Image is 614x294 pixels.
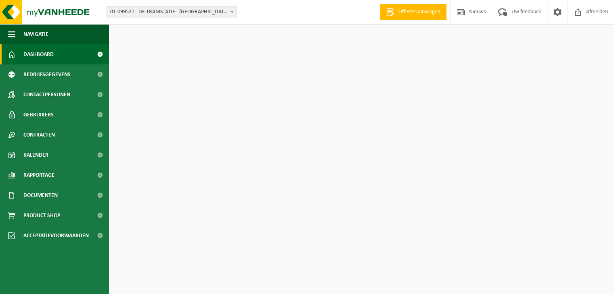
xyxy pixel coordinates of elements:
span: Offerte aanvragen [396,8,442,16]
span: Contracten [23,125,55,145]
span: Documenten [23,185,58,205]
span: Navigatie [23,24,48,44]
span: Acceptatievoorwaarden [23,226,89,246]
a: Offerte aanvragen [380,4,446,20]
span: 01-099521 - DE TRAMSTATIE - SINT-LIEVENS-ESSE [107,6,236,18]
span: Rapportage [23,165,54,185]
span: Product Shop [23,205,60,226]
span: Dashboard [23,44,54,64]
span: Bedrijfsgegevens [23,64,71,85]
span: Gebruikers [23,105,54,125]
span: Kalender [23,145,48,165]
span: Contactpersonen [23,85,70,105]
